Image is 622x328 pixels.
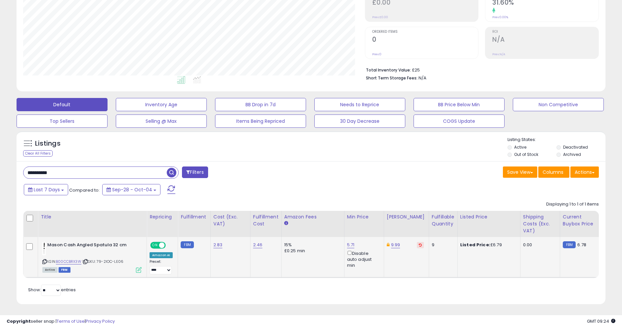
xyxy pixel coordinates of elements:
[543,169,563,175] span: Columns
[366,67,411,73] b: Total Inventory Value:
[56,259,81,264] a: B00CCBRX3W
[514,144,526,150] label: Active
[82,259,123,264] span: | SKU: 79-2IOC-LE06
[150,252,173,258] div: Amazon AI
[414,98,505,111] button: BB Price Below Min
[112,186,152,193] span: Sep-28 - Oct-04
[432,213,455,227] div: Fulfillable Quantity
[165,243,175,248] span: OFF
[577,242,586,248] span: 6.78
[57,318,85,324] a: Terms of Use
[284,242,339,248] div: 15%
[215,115,306,128] button: Items Being Repriced
[503,166,537,178] button: Save View
[492,52,505,56] small: Prev: N/A
[116,115,207,128] button: Selling @ Max
[116,98,207,111] button: Inventory Age
[314,115,405,128] button: 30 Day Decrease
[460,213,517,220] div: Listed Price
[284,220,288,226] small: Amazon Fees.
[150,213,175,220] div: Repricing
[372,30,478,34] span: Ordered Items
[372,15,388,19] small: Prev: £0.00
[151,243,159,248] span: ON
[492,36,599,45] h2: N/A
[523,242,555,248] div: 0.00
[347,250,379,268] div: Disable auto adjust min
[215,98,306,111] button: BB Drop in 7d
[563,152,581,157] label: Archived
[35,139,61,148] h5: Listings
[23,150,53,157] div: Clear All Filters
[419,75,426,81] span: N/A
[102,184,160,195] button: Sep-28 - Oct-04
[587,318,615,324] span: 2025-10-12 09:24 GMT
[181,241,194,248] small: FBM
[253,242,263,248] a: 2.46
[28,287,76,293] span: Show: entries
[513,98,604,111] button: Non Competitive
[563,213,597,227] div: Current Buybox Price
[17,115,108,128] button: Top Sellers
[181,213,207,220] div: Fulfillment
[69,187,100,193] span: Compared to:
[86,318,115,324] a: Privacy Policy
[372,52,381,56] small: Prev: 0
[42,242,142,272] div: ASIN:
[213,242,223,248] a: 2.83
[414,115,505,128] button: COGS Update
[523,213,557,234] div: Shipping Costs (Exc. VAT)
[432,242,452,248] div: 9
[372,36,478,45] h2: 0
[508,137,605,143] p: Listing States:
[366,75,418,81] b: Short Term Storage Fees:
[42,267,58,273] span: All listings currently available for purchase on Amazon
[47,242,128,250] b: Mason Cash Angled Spatula 32 cm
[24,184,68,195] button: Last 7 Days
[546,201,599,208] div: Displaying 1 to 1 of 1 items
[391,242,400,248] a: 9.99
[17,98,108,111] button: Default
[460,242,490,248] b: Listed Price:
[7,318,115,325] div: seller snap | |
[347,242,355,248] a: 5.71
[387,213,426,220] div: [PERSON_NAME]
[7,318,31,324] strong: Copyright
[150,259,173,274] div: Preset:
[213,213,247,227] div: Cost (Exc. VAT)
[284,213,341,220] div: Amazon Fees
[538,166,569,178] button: Columns
[460,242,515,248] div: £6.79
[34,186,60,193] span: Last 7 Days
[514,152,538,157] label: Out of Stock
[570,166,599,178] button: Actions
[492,30,599,34] span: ROI
[253,213,279,227] div: Fulfillment Cost
[41,213,144,220] div: Title
[366,66,594,73] li: £25
[347,213,381,220] div: Min Price
[182,166,208,178] button: Filters
[42,242,46,255] img: 21T90GmhRDL._SL40_.jpg
[563,241,576,248] small: FBM
[314,98,405,111] button: Needs to Reprice
[492,15,508,19] small: Prev: 0.00%
[563,144,588,150] label: Deactivated
[59,267,70,273] span: FBM
[284,248,339,254] div: £0.25 min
